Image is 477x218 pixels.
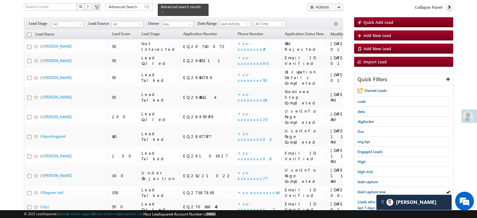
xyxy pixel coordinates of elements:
[43,205,49,209] a: Xyz
[183,153,231,159] div: EQ29103927
[112,75,135,80] div: 50
[43,114,72,119] a: [PERSON_NAME]
[415,4,442,10] span: Collapse Panel
[183,44,231,49] div: EQ20760072
[112,153,135,159] div: 100
[27,33,31,37] input: Check all records
[183,190,231,195] div: EQ27387865
[238,201,275,212] a: +xx-xxxxxxxx15
[183,31,217,36] span: Application Number
[363,19,393,25] span: Quick Add Lead
[183,94,231,100] div: EQ29443614
[220,21,249,27] span: Last Activity
[380,199,385,204] img: carter-drag
[183,58,231,63] div: EQ29455211
[141,111,177,122] div: Lead Called
[254,21,286,27] a: All Time
[141,201,177,212] div: Lead Called
[198,21,219,26] span: Date Range
[285,69,324,86] div: Occupation Details Completed
[358,109,365,114] span: data
[183,204,231,210] div: EQ27066040
[141,150,177,162] div: Lead Talked
[24,211,215,217] span: © 2025 LeadSquared | | | | |
[43,154,72,158] a: [PERSON_NAME]
[331,41,376,52] div: [DATE] 01:20 AM
[238,131,272,142] a: +xx-xxxxxxxx03
[141,187,177,198] div: Lead Talked
[32,31,57,39] a: Lead Name
[331,128,376,145] div: [DATE] 11:18 PM
[79,5,82,8] img: Search
[238,92,269,103] a: +xx-xxxxxxxx38
[331,201,376,212] div: [DATE] 01:36 PM
[285,108,324,125] div: UserInfo Page Completed
[8,58,114,165] textarea: Type your message and hit 'Enter'
[285,167,324,184] div: UserInfo Page Completed
[363,46,391,51] span: Add New Lead
[238,72,271,83] a: +xx-xxxxxxxx50
[363,33,391,38] span: Add New Lead
[112,58,135,63] div: 50
[112,114,135,120] div: 200
[285,201,324,212] div: Email ID Verified
[43,95,72,99] a: [PERSON_NAME]
[238,150,273,161] a: +xx-xxxxxxxx08
[29,21,52,26] span: Lead Stage
[112,94,135,100] div: 50
[331,187,376,198] div: [DATE] 09:17 PM
[238,190,278,195] a: +xx-xxxxxxxx64
[58,212,67,216] a: About
[183,173,231,178] div: EQ26221022
[148,21,162,26] span: Owner
[112,204,135,210] div: 500
[141,92,177,103] div: Lead Talked
[331,92,376,103] div: [DATE] 06:27 PM
[144,212,215,216] span: Your Leadsquared Account Number is
[112,190,135,195] div: 350
[138,30,163,39] a: Lead Stage
[331,147,376,164] div: [DATE] 11:11 PM
[87,4,90,9] span: ?
[88,21,111,26] span: Lead Source
[285,128,324,145] div: UserInfo Page Completed
[185,21,193,28] a: Show All Items
[358,149,382,154] span: Engaged Leads
[358,159,366,164] span: High
[364,88,387,93] span: Starred Leads
[363,59,387,64] span: Import Lead
[33,33,105,41] div: Chat with us now
[141,72,177,83] div: Lead Talked
[112,173,135,178] div: 300
[112,21,141,27] span: All
[238,31,263,36] span: Phone Number
[358,189,386,194] span: lead capture new
[386,199,393,206] img: Carter
[109,30,133,39] a: Lead Score
[331,72,376,83] div: [DATE] 01:06 AM
[358,179,378,184] span: lead capture
[285,89,324,106] div: Nominee Step Completed
[238,55,273,66] a: +xx-xxxxxxxx90
[183,114,231,120] div: EQ28959479
[161,4,201,9] span: Advanced search results
[307,3,343,11] button: Actions
[84,3,92,11] button: ?
[285,41,324,52] div: PAN Rejected
[68,212,93,216] a: Contact Support
[112,31,130,36] span: Lead Score
[43,173,72,178] a: [PERSON_NAME]
[358,129,363,134] span: Dra
[358,139,370,144] span: eng kpi
[109,4,139,10] span: Advanced Search
[111,21,143,27] a: All
[285,31,324,36] span: Application Status New
[85,171,114,179] em: Start Chat
[141,170,177,181] div: Under Objection
[103,3,118,18] div: Minimize live chat window
[112,134,135,139] div: 450
[183,134,231,139] div: EQ28677477
[358,119,374,124] span: digilocker
[183,75,231,80] div: EQ29453789
[331,32,352,36] span: Modified On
